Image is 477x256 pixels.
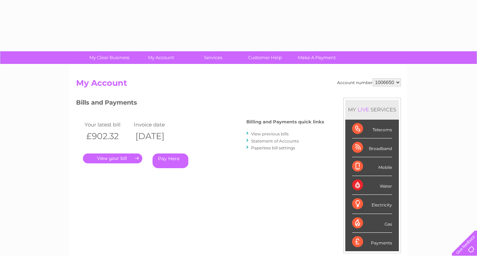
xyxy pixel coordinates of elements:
[352,195,392,214] div: Electricity
[81,51,138,64] a: My Clear Business
[246,119,324,124] h4: Billing and Payments quick links
[352,138,392,157] div: Broadband
[83,120,132,129] td: Your latest bill
[251,145,295,150] a: Paperless bill settings
[352,214,392,233] div: Gas
[132,129,181,143] th: [DATE]
[251,138,299,144] a: Statement of Accounts
[76,78,401,91] h2: My Account
[133,51,189,64] a: My Account
[76,98,324,110] h3: Bills and Payments
[237,51,293,64] a: Customer Help
[153,153,188,168] a: Pay Here
[337,78,401,86] div: Account number
[83,129,132,143] th: £902.32
[352,176,392,195] div: Water
[352,233,392,251] div: Payments
[83,153,142,163] a: .
[132,120,181,129] td: Invoice date
[251,131,289,136] a: View previous bills
[356,106,371,113] div: LIVE
[352,120,392,138] div: Telecoms
[289,51,345,64] a: Make A Payment
[345,100,399,119] div: MY SERVICES
[352,157,392,176] div: Mobile
[185,51,241,64] a: Services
